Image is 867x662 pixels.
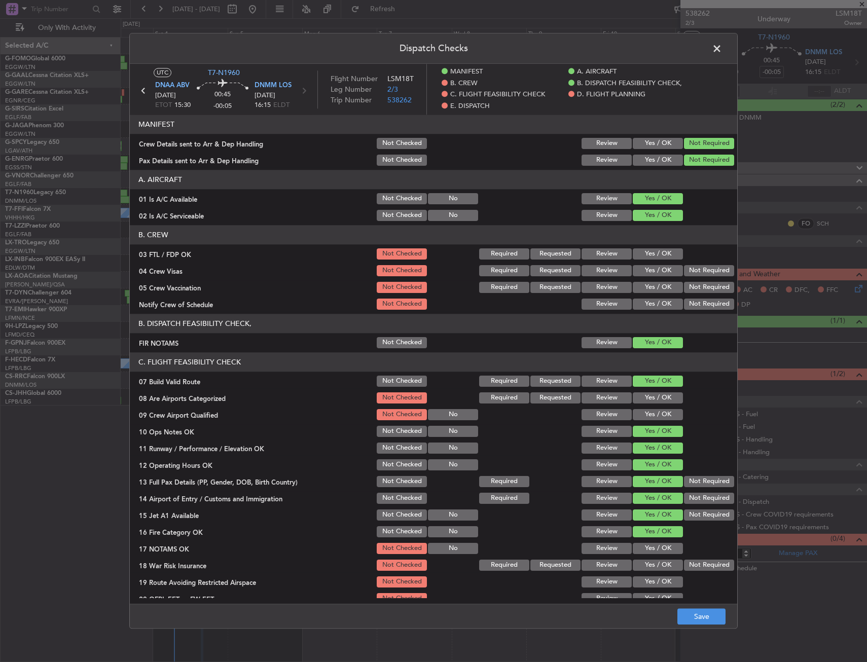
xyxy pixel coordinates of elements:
button: Yes / OK [633,376,683,387]
button: Yes / OK [633,337,683,348]
button: Yes / OK [633,593,683,604]
header: Dispatch Checks [130,33,737,64]
button: Yes / OK [633,248,683,260]
button: Not Required [684,493,734,504]
button: Not Required [684,155,734,166]
button: Yes / OK [633,476,683,487]
button: Yes / OK [633,543,683,554]
button: Not Required [684,476,734,487]
button: Not Required [684,299,734,310]
button: Yes / OK [633,576,683,587]
button: Yes / OK [633,299,683,310]
button: Yes / OK [633,138,683,149]
button: Yes / OK [633,155,683,166]
button: Yes / OK [633,526,683,537]
button: Not Required [684,138,734,149]
button: Yes / OK [633,459,683,470]
button: Not Required [684,265,734,276]
button: Not Required [684,509,734,521]
button: Not Required [684,282,734,293]
button: Yes / OK [633,193,683,204]
button: Yes / OK [633,265,683,276]
button: Yes / OK [633,493,683,504]
button: Not Required [684,560,734,571]
button: Yes / OK [633,282,683,293]
span: B. DISPATCH FEASIBILITY CHECK, [577,79,682,89]
button: Save [677,609,726,625]
button: Yes / OK [633,409,683,420]
button: Yes / OK [633,426,683,437]
button: Yes / OK [633,392,683,403]
button: Yes / OK [633,210,683,221]
button: Yes / OK [633,443,683,454]
button: Yes / OK [633,560,683,571]
button: Yes / OK [633,509,683,521]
